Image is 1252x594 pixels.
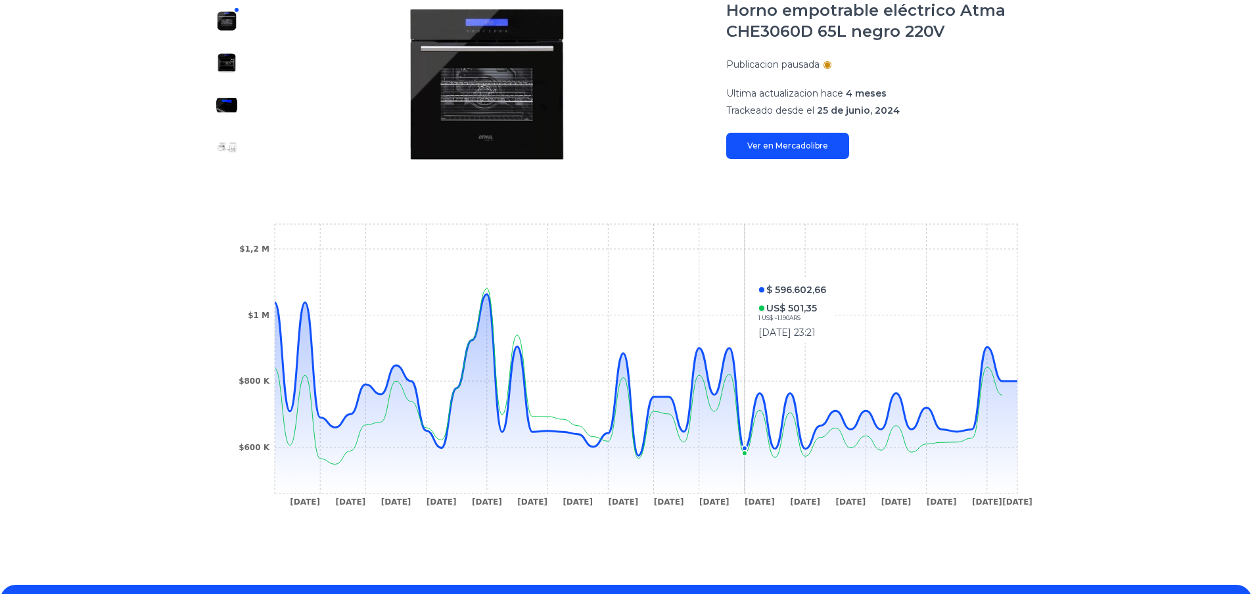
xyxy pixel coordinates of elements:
[846,87,887,99] span: 4 meses
[381,497,411,507] tspan: [DATE]
[335,497,365,507] tspan: [DATE]
[290,497,320,507] tspan: [DATE]
[216,137,237,158] img: Horno empotrable eléctrico Atma CHE3060D 65L negro 220V
[817,104,900,116] span: 25 de junio, 2024
[563,497,593,507] tspan: [DATE]
[926,497,956,507] tspan: [DATE]
[239,443,270,452] tspan: $600 K
[726,104,814,116] span: Trackeado desde el
[426,497,456,507] tspan: [DATE]
[216,11,237,32] img: Horno empotrable eléctrico Atma CHE3060D 65L negro 220V
[608,497,638,507] tspan: [DATE]
[790,497,820,507] tspan: [DATE]
[726,87,843,99] span: Ultima actualizacion hace
[216,95,237,116] img: Horno empotrable eléctrico Atma CHE3060D 65L negro 220V
[881,497,911,507] tspan: [DATE]
[699,497,729,507] tspan: [DATE]
[972,497,1002,507] tspan: [DATE]
[216,53,237,74] img: Horno empotrable eléctrico Atma CHE3060D 65L negro 220V
[239,377,270,386] tspan: $800 K
[239,244,269,254] tspan: $1,2 M
[472,497,502,507] tspan: [DATE]
[835,497,866,507] tspan: [DATE]
[726,133,849,159] a: Ver en Mercadolibre
[726,58,820,71] p: Publicacion pausada
[248,311,269,320] tspan: $1 M
[653,497,684,507] tspan: [DATE]
[517,497,547,507] tspan: [DATE]
[1002,497,1032,507] tspan: [DATE]
[745,497,775,507] tspan: [DATE]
